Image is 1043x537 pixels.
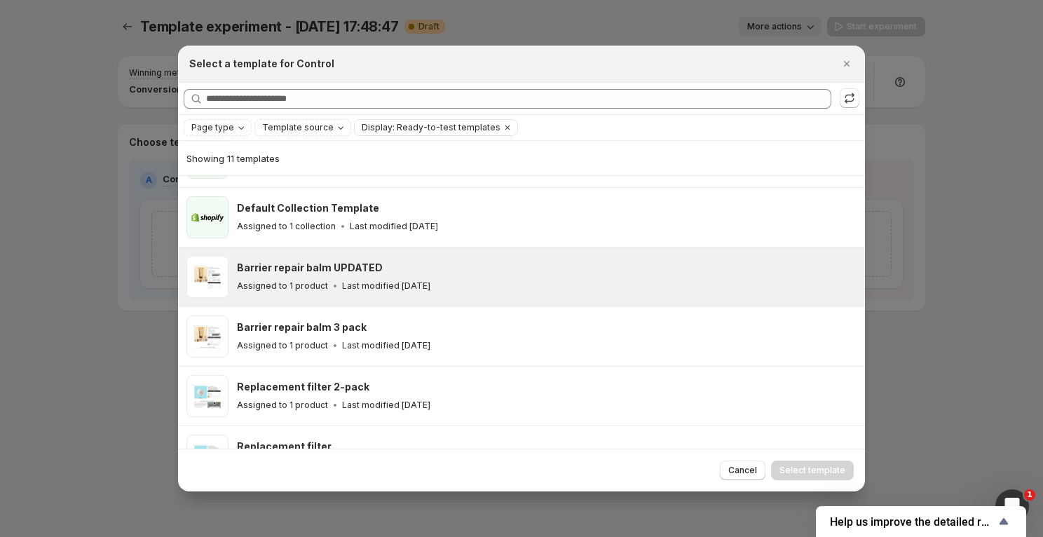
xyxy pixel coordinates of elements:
[830,515,995,529] span: Help us improve the detailed report for A/B campaigns
[184,120,251,135] button: Page type
[237,440,332,454] h3: Replacement filter
[1024,489,1035,501] span: 1
[237,380,369,394] h3: Replacement filter 2-pack
[728,465,757,476] span: Cancel
[189,57,334,71] h2: Select a template for Control
[255,120,350,135] button: Template source
[262,122,334,133] span: Template source
[995,489,1029,523] iframe: Intercom live chat
[350,221,438,232] p: Last modified [DATE]
[186,153,280,164] span: Showing 11 templates
[237,320,367,334] h3: Barrier repair balm 3 pack
[837,54,857,74] button: Close
[362,122,500,133] span: Display: Ready-to-test templates
[500,120,514,135] button: Clear
[237,221,336,232] p: Assigned to 1 collection
[237,201,379,215] h3: Default Collection Template
[186,196,229,238] img: Default Collection Template
[237,261,383,275] h3: Barrier repair balm UPDATED
[191,122,234,133] span: Page type
[355,120,500,135] button: Display: Ready-to-test templates
[342,340,430,351] p: Last modified [DATE]
[830,513,1012,530] button: Show survey - Help us improve the detailed report for A/B campaigns
[237,280,328,292] p: Assigned to 1 product
[237,400,328,411] p: Assigned to 1 product
[342,400,430,411] p: Last modified [DATE]
[237,340,328,351] p: Assigned to 1 product
[720,461,765,480] button: Cancel
[342,280,430,292] p: Last modified [DATE]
